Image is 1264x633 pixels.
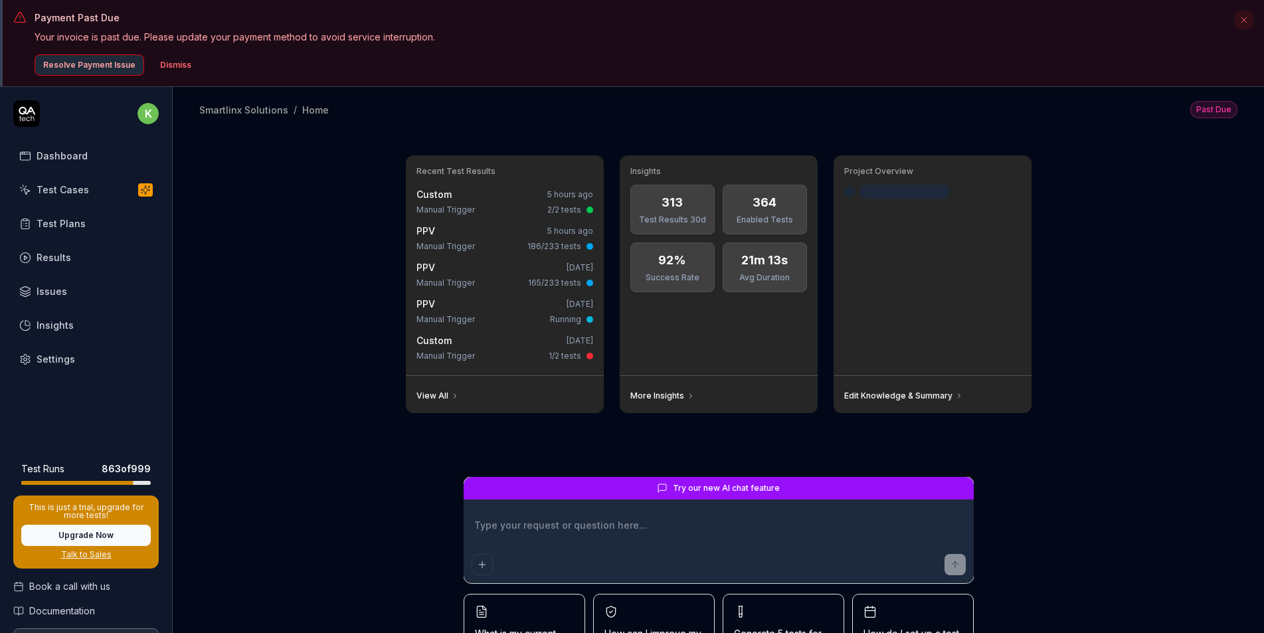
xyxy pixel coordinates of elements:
div: / [294,103,297,116]
div: Dashboard [37,149,88,163]
a: Custom5 hours agoManual Trigger2/2 tests [414,185,596,219]
a: PPV [416,225,435,236]
a: Edit Knowledge & Summary [844,391,963,401]
div: Success Rate [639,272,706,284]
h3: Recent Test Results [416,166,593,177]
div: Manual Trigger [416,240,475,252]
div: Test Cases [37,183,89,197]
a: Issues [13,278,159,304]
button: k [137,100,159,127]
button: Dismiss [152,54,199,76]
h3: Insights [630,166,807,177]
a: Book a call with us [13,579,159,593]
a: Custom[DATE]Manual Trigger1/2 tests [414,331,596,365]
p: Your invoice is past due. Please update your payment method to avoid service interruption. [35,30,1227,44]
a: More Insights [630,391,695,401]
div: Manual Trigger [416,204,475,216]
a: PPV[DATE]Manual TriggerRunning [414,294,596,328]
div: Settings [37,352,75,366]
a: View All [416,391,459,401]
div: Insights [37,318,74,332]
div: Test Plans [37,217,86,230]
time: [DATE] [567,335,593,345]
div: 21m 13s [741,251,788,269]
a: Test Plans [13,211,159,236]
h3: Project Overview [844,166,1021,177]
h3: Payment Past Due [35,11,1227,25]
time: [DATE] [567,262,593,272]
a: PPV [416,262,435,273]
div: Past Due [1190,101,1237,118]
time: 5 hours ago [547,189,593,199]
a: Test Cases [13,177,159,203]
span: 863 of 999 [102,462,151,476]
div: Issues [37,284,67,298]
a: Insights [13,312,159,338]
div: Home [302,103,329,116]
span: Try our new AI chat feature [673,482,780,494]
div: 2/2 tests [547,204,581,216]
div: Manual Trigger [416,314,475,325]
div: 313 [662,193,683,211]
span: Documentation [29,604,95,618]
a: Dashboard [13,143,159,169]
div: 92% [658,251,686,269]
div: Smartlinx Solutions [199,103,288,116]
time: 5 hours ago [547,226,593,236]
div: Running [550,314,581,325]
div: 186/233 tests [527,240,581,252]
div: Manual Trigger [416,277,475,289]
h5: Test Runs [21,463,64,475]
div: Manual Trigger [416,350,475,362]
a: Talk to Sales [21,549,151,561]
span: Custom [416,335,452,346]
button: Add attachment [472,554,493,575]
span: Book a call with us [29,579,110,593]
div: Avg Duration [731,272,798,284]
span: k [137,103,159,124]
div: Test Results 30d [639,214,706,226]
button: Resolve Payment Issue [35,54,144,76]
a: Results [13,244,159,270]
div: 364 [753,193,776,211]
time: [DATE] [567,299,593,309]
button: Upgrade Now [21,525,151,546]
div: Results [37,250,71,264]
a: PPV [416,298,435,310]
p: This is just a trial, upgrade for more tests! [21,503,151,519]
a: Documentation [13,604,159,618]
div: Enabled Tests [731,214,798,226]
div: Last crawled [DATE] [860,185,949,199]
a: Settings [13,346,159,372]
a: PPV5 hours agoManual Trigger186/233 tests [414,221,596,255]
span: Custom [416,189,452,200]
button: Past Due [1190,100,1237,118]
a: PPV[DATE]Manual Trigger165/233 tests [414,258,596,292]
div: 165/233 tests [528,277,581,289]
div: 1/2 tests [549,350,581,362]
